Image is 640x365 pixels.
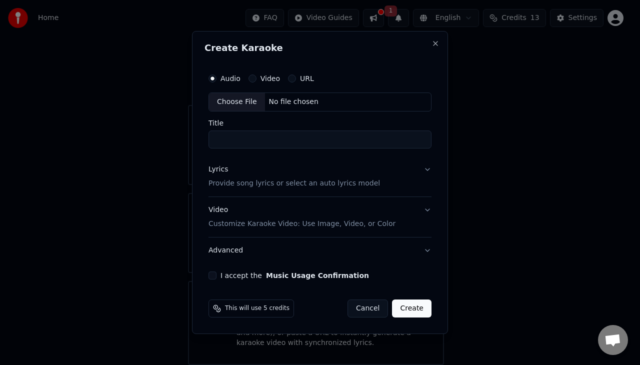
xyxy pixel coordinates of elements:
div: Video [208,205,395,229]
span: This will use 5 credits [225,304,289,312]
button: VideoCustomize Karaoke Video: Use Image, Video, or Color [208,197,431,237]
button: Create [392,299,431,317]
p: Provide song lyrics or select an auto lyrics model [208,178,380,188]
label: Title [208,119,431,126]
label: Video [260,75,280,82]
h2: Create Karaoke [204,43,435,52]
button: Cancel [347,299,388,317]
label: I accept the [220,272,369,279]
button: Advanced [208,237,431,263]
label: Audio [220,75,240,82]
label: URL [300,75,314,82]
button: I accept the [266,272,369,279]
button: LyricsProvide song lyrics or select an auto lyrics model [208,156,431,196]
div: Choose File [209,93,265,111]
div: No file chosen [265,97,322,107]
p: Customize Karaoke Video: Use Image, Video, or Color [208,219,395,229]
div: Lyrics [208,164,228,174]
